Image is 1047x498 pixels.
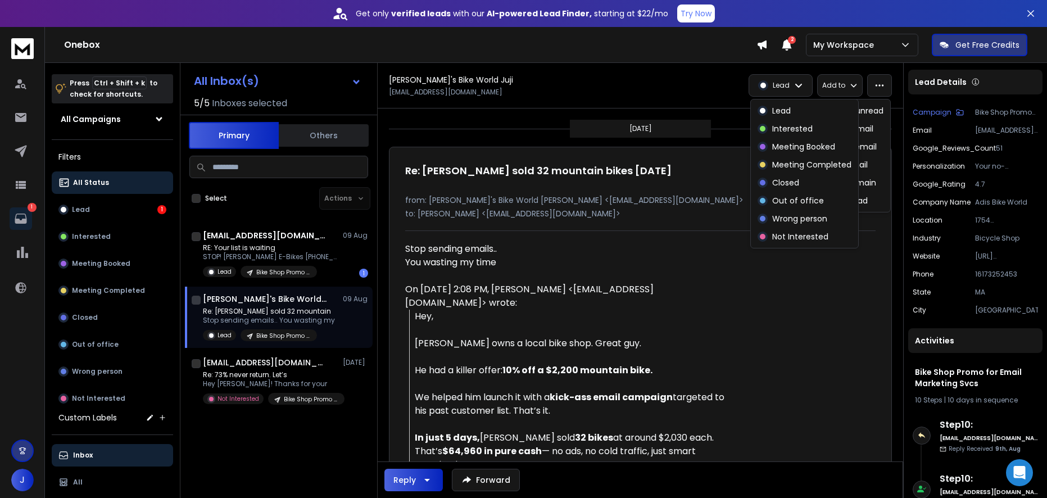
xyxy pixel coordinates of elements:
[92,76,147,89] span: Ctrl + Shift + k
[442,445,542,458] strong: $64,960 in pure cash
[550,391,673,404] strong: kick-ass email campaign
[940,434,1038,442] h6: [EMAIL_ADDRESS][DOMAIN_NAME]
[949,445,1021,453] p: Reply Received
[415,431,480,444] strong: In just 5 days,
[975,198,1038,207] p: Adis Bike World
[203,293,327,305] h1: [PERSON_NAME]'s Bike World Juji
[788,36,796,44] span: 2
[908,328,1043,353] div: Activities
[913,126,932,135] p: Email
[913,234,941,243] p: industry
[343,358,368,367] p: [DATE]
[72,313,98,322] p: Closed
[203,316,335,325] p: Stop sending emails.. You wasting my
[393,474,416,486] div: Reply
[391,8,451,19] strong: verified leads
[813,39,878,51] p: My Workspace
[913,216,942,225] p: location
[415,431,733,472] div: [PERSON_NAME] sold at around $2,030 each. That’s — no ads, no cold traffic, just smart reactivation.
[915,395,942,405] span: 10 Steps
[217,395,259,403] p: Not Interested
[772,141,835,152] p: Meeting Booked
[913,288,931,297] p: State
[72,232,111,241] p: Interested
[279,123,369,148] button: Others
[189,122,279,149] button: Primary
[772,177,799,188] p: Closed
[822,81,845,90] p: Add to
[975,162,1038,171] p: Your no-appointment-needed repair drop-off is like a pit stop for bikes�fast, efficient, and just...
[405,208,876,219] p: to: [PERSON_NAME] <[EMAIL_ADDRESS][DOMAIN_NAME]>
[915,396,1036,405] div: |
[975,270,1038,279] p: 16173252453
[205,194,227,203] label: Select
[28,203,37,212] p: 1
[913,270,933,279] p: Phone
[343,295,368,304] p: 09 Aug
[70,78,157,100] p: Press to check for shortcuts.
[72,394,125,403] p: Not Interested
[940,488,1038,496] h6: [EMAIL_ADDRESS][DOMAIN_NAME]
[415,310,733,323] div: Hey,
[52,149,173,165] h3: Filters
[157,205,166,214] div: 1
[629,124,652,133] p: [DATE]
[975,126,1038,135] p: [EMAIL_ADDRESS][DOMAIN_NAME]
[212,97,287,110] h3: Inboxes selected
[975,234,1038,243] p: Bicycle Shop
[915,366,1036,389] h1: Bike Shop Promo for Email Marketing Svcs
[975,108,1038,117] p: Bike Shop Promo for Email Marketing Svcs
[73,178,109,187] p: All Status
[772,159,851,170] p: Meeting Completed
[284,395,338,404] p: Bike Shop Promo for Email Marketing Svcs
[203,370,338,379] p: Re: 73% never return. Let’s
[415,364,733,377] div: He had a killer offer:
[58,412,117,423] h3: Custom Labels
[72,367,123,376] p: Wrong person
[915,76,967,88] p: Lead Details
[73,451,93,460] p: Inbox
[1006,459,1033,486] div: Open Intercom Messenger
[772,213,827,224] p: Wrong person
[405,194,876,206] p: from: [PERSON_NAME]'s Bike World [PERSON_NAME] <[EMAIL_ADDRESS][DOMAIN_NAME]>
[913,180,966,189] p: Google_Rating
[913,198,971,207] p: Company Name
[11,38,34,59] img: logo
[194,97,210,110] span: 5 / 5
[256,332,310,340] p: Bike Shop Promo for Email Marketing Svcs
[72,205,90,214] p: Lead
[256,268,310,277] p: Bike Shop Promo for Email Marketing Svcs
[940,418,1038,432] h6: Step 10 :
[203,357,327,368] h1: [EMAIL_ADDRESS][DOMAIN_NAME]
[955,39,1019,51] p: Get Free Credits
[194,75,259,87] h1: All Inbox(s)
[913,162,965,171] p: Personalization
[356,8,668,19] p: Get only with our starting at $22/mo
[502,364,652,377] strong: 10% off a $2,200 mountain bike.
[64,38,756,52] h1: Onebox
[913,252,940,261] p: website
[772,231,828,242] p: Not Interested
[405,256,733,269] div: You wasting my time
[975,216,1038,225] p: 1754 [GEOGRAPHIC_DATA]
[913,108,951,117] p: Campaign
[389,88,502,97] p: [EMAIL_ADDRESS][DOMAIN_NAME]
[203,379,338,388] p: Hey [PERSON_NAME]! Thanks for your
[405,163,672,179] h1: Re: [PERSON_NAME] sold 32 mountain bikes [DATE]
[948,395,1018,405] span: 10 days in sequence
[389,74,513,85] h1: [PERSON_NAME]'s Bike World Juji
[995,445,1021,453] span: 9th, Aug
[772,195,824,206] p: Out of office
[217,331,232,339] p: Lead
[61,114,121,125] h1: All Campaigns
[575,431,613,444] strong: 32 bikes
[72,259,130,268] p: Meeting Booked
[772,123,813,134] p: Interested
[73,478,83,487] p: All
[452,469,520,491] button: Forward
[72,340,119,349] p: Out of office
[359,269,368,278] div: 1
[913,144,996,153] p: Google_Reviews_Count
[217,268,232,276] p: Lead
[203,252,338,261] p: STOP! [PERSON_NAME] E-Bikes [PHONE_NUMBER]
